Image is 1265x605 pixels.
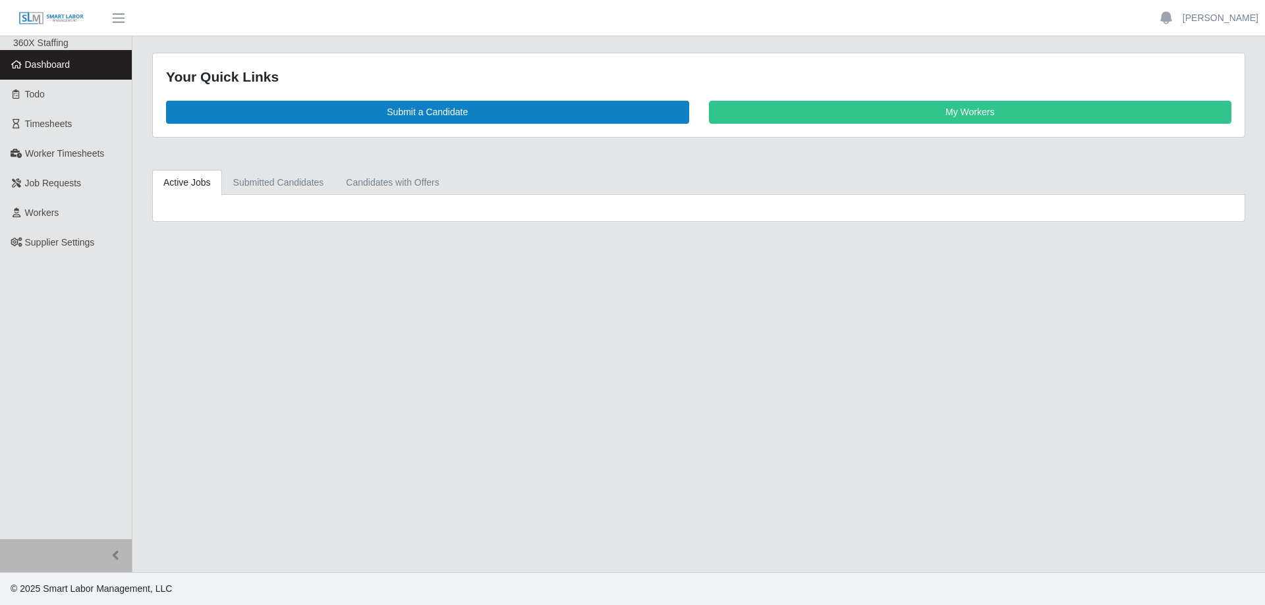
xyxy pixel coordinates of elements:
a: [PERSON_NAME] [1183,11,1258,25]
span: Supplier Settings [25,237,95,248]
span: Job Requests [25,178,82,188]
a: Active Jobs [152,170,222,196]
a: My Workers [709,101,1232,124]
div: Your Quick Links [166,66,1231,88]
span: Timesheets [25,118,72,129]
span: Worker Timesheets [25,148,104,159]
a: Submit a Candidate [166,101,689,124]
img: SLM Logo [18,11,84,26]
a: Candidates with Offers [335,170,450,196]
span: Workers [25,207,59,218]
span: Dashboard [25,59,70,70]
span: 360X Staffing [13,38,69,48]
a: Submitted Candidates [222,170,335,196]
span: © 2025 Smart Labor Management, LLC [11,583,172,594]
span: Todo [25,89,45,99]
